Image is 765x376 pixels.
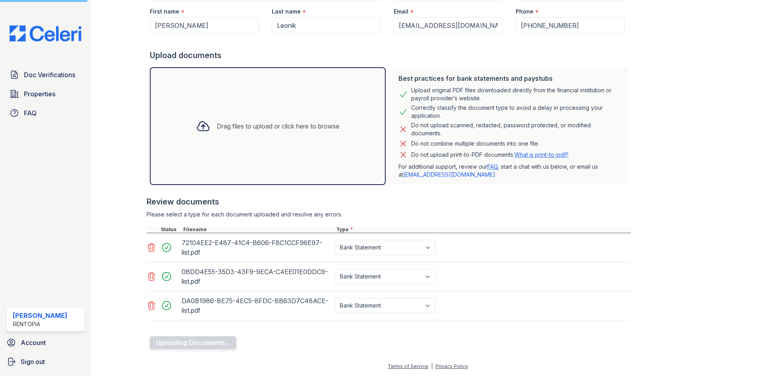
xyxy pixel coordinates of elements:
span: Account [21,338,46,347]
p: For additional support, review our , start a chat with us below, or email us at [398,163,622,179]
a: Properties [6,86,84,102]
span: FAQ [24,108,37,118]
div: Drag files to upload or click here to browse [217,121,339,131]
a: Doc Verifications [6,67,84,83]
div: Review documents [147,196,631,207]
a: [EMAIL_ADDRESS][DOMAIN_NAME] [403,171,495,178]
a: Sign out [3,354,88,370]
button: Uploading Documents... [150,336,236,349]
div: Correctly classify the document type to avoid a delay in processing your application. [411,104,622,120]
p: Do not upload print-to-PDF documents. [411,151,569,159]
div: Status [159,226,182,233]
label: Phone [516,8,534,16]
span: Doc Verifications [24,70,75,80]
div: 72104EE2-E487-41C4-B606-F8C1CCF96E97-list.pdf [182,236,331,259]
a: What is print-to-pdf? [514,151,569,158]
div: Rentopia [13,320,67,328]
label: Last name [272,8,301,16]
a: Privacy Policy [435,363,468,369]
a: Terms of Service [388,363,428,369]
div: Best practices for bank statements and paystubs [398,74,622,83]
div: [PERSON_NAME] [13,311,67,320]
div: Type [335,226,631,233]
div: Do not upload scanned, redacted, password protected, or modified documents. [411,121,622,137]
div: Please select a type for each document uploaded and resolve any errors. [147,210,631,218]
a: Account [3,335,88,351]
a: FAQ [6,105,84,121]
label: First name [150,8,179,16]
div: Filename [182,226,335,233]
img: CE_Logo_Blue-a8612792a0a2168367f1c8372b55b34899dd931a85d93a1a3d3e32e68fde9ad4.png [3,25,88,41]
span: Sign out [21,357,45,366]
span: Properties [24,89,55,99]
div: Upload documents [150,50,631,61]
div: Upload original PDF files downloaded directly from the financial institution or payroll provider’... [411,86,622,102]
label: Email [394,8,408,16]
div: 0BDD4E55-35D3-43F9-9ECA-C4EE01E0DDC9-list.pdf [182,265,331,288]
div: DA0B1986-BE75-4EC5-8FDC-BB63D7C48ACE-list.pdf [182,294,331,317]
div: | [431,363,433,369]
div: Do not combine multiple documents into one file. [411,139,539,148]
a: FAQ [487,163,498,170]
